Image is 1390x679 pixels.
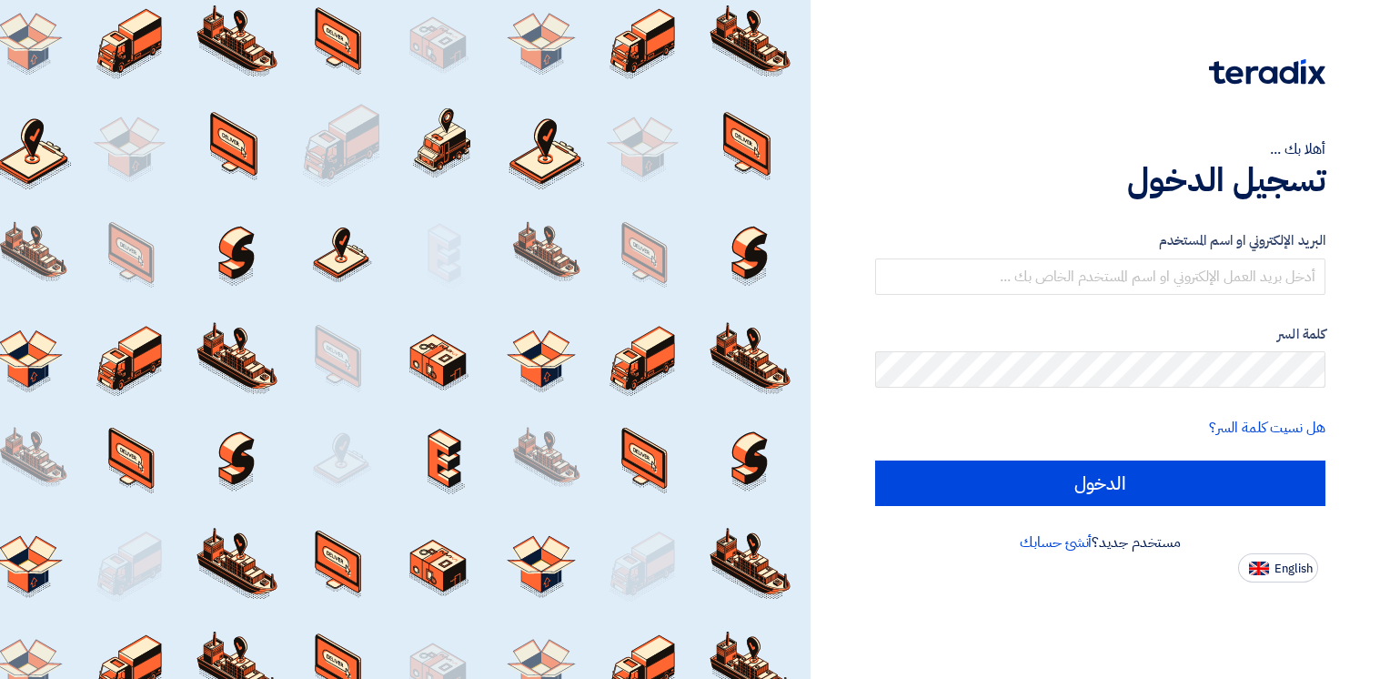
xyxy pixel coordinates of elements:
[1209,59,1325,85] img: Teradix logo
[875,258,1325,295] input: أدخل بريد العمل الإلكتروني او اسم المستخدم الخاص بك ...
[1209,417,1325,439] a: هل نسيت كلمة السر؟
[875,532,1325,553] div: مستخدم جديد؟
[1238,553,1318,583] button: English
[1020,532,1092,553] a: أنشئ حسابك
[875,230,1325,251] label: البريد الإلكتروني او اسم المستخدم
[1249,562,1269,575] img: en-US.png
[875,324,1325,345] label: كلمة السر
[875,160,1325,200] h1: تسجيل الدخول
[875,138,1325,160] div: أهلا بك ...
[875,461,1325,506] input: الدخول
[1274,562,1313,575] span: English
